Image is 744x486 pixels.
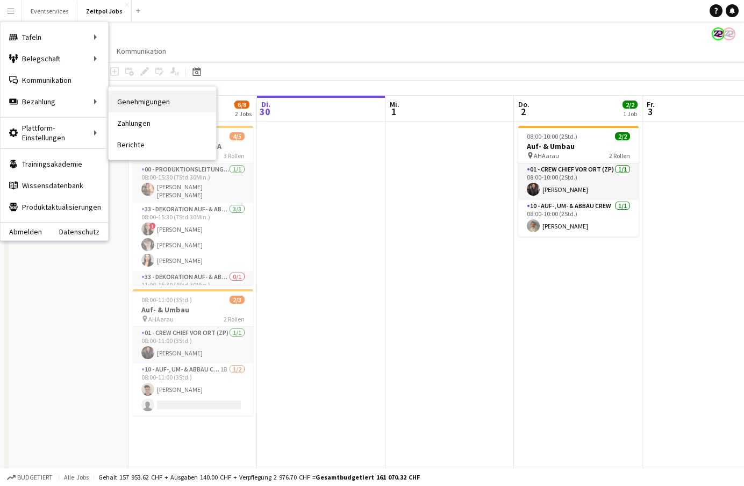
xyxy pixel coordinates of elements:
[133,271,253,308] app-card-role: 33 - Dekoration Auf- & Abbau0/111:00-15:30 (4Std.30Min.)
[230,296,245,304] span: 2/3
[133,163,253,203] app-card-role: 00 - Produktionsleitung vor Ort (ZP)1/108:00-15:30 (7Std.30Min.)[PERSON_NAME] [PERSON_NAME]
[615,132,630,140] span: 2/2
[5,471,54,483] button: Budgetiert
[22,1,77,22] button: Eventservices
[390,99,399,109] span: Mi.
[518,141,639,151] h3: Auf- & Umbau
[1,48,108,69] div: Belegschaft
[149,223,156,229] span: !
[261,99,270,109] span: Di.
[230,132,245,140] span: 4/5
[645,105,655,118] span: 3
[518,163,639,200] app-card-role: 01 - Crew Chief vor Ort (ZP)1/108:00-10:00 (2Std.)[PERSON_NAME]
[518,126,639,237] app-job-card: 08:00-10:00 (2Std.)2/2Auf- & Umbau AHAarau2 Rollen01 - Crew Chief vor Ort (ZP)1/108:00-10:00 (2St...
[647,99,655,109] span: Fr.
[517,105,530,118] span: 2
[518,99,530,109] span: Do.
[722,27,735,40] app-user-avatar: Team Zeitpol
[527,132,577,140] span: 08:00-10:00 (2Std.)
[623,110,637,118] div: 1 Job
[224,152,245,160] span: 3 Rollen
[1,175,108,196] a: Wissensdatenbank
[63,473,89,481] span: Alle Jobs
[534,152,559,160] span: AHAarau
[133,203,253,271] app-card-role: 33 - Dekoration Auf- & Abbau3/308:00-15:30 (7Std.30Min.)![PERSON_NAME][PERSON_NAME][PERSON_NAME]
[133,289,253,416] app-job-card: 08:00-11:00 (3Std.)2/3Auf- & Umbau AHAarau2 Rollen01 - Crew Chief vor Ort (ZP)1/108:00-11:00 (3St...
[609,152,630,160] span: 2 Rollen
[1,69,108,91] a: Kommunikation
[98,473,420,481] div: Gehalt 157 953.62 CHF + Ausgaben 140.00 CHF + Verpflegung 2 976.70 CHF =
[133,327,253,363] app-card-role: 01 - Crew Chief vor Ort (ZP)1/108:00-11:00 (3Std.)[PERSON_NAME]
[235,110,252,118] div: 2 Jobs
[1,196,108,218] a: Produktaktualisierungen
[712,27,725,40] app-user-avatar: Team Zeitpol
[388,105,399,118] span: 1
[316,473,420,481] span: Gesamtbudgetiert 161 070.32 CHF
[1,153,108,175] a: Trainingsakademie
[109,134,216,155] a: Berichte
[109,112,216,134] a: Zahlungen
[518,200,639,237] app-card-role: 10 - Auf-, Um- & Abbau Crew1/108:00-10:00 (2Std.)[PERSON_NAME]
[1,26,108,48] div: Tafeln
[224,315,245,323] span: 2 Rollen
[133,126,253,285] app-job-card: 08:00-15:30 (7Std.30Min.)4/5Abbau Dekoration AHA AHAarau3 Rollen00 - Produktionsleitung vor Ort (...
[260,105,270,118] span: 30
[77,1,132,22] button: Zeitpol Jobs
[133,305,253,315] h3: Auf- & Umbau
[1,227,42,236] a: Abmelden
[133,363,253,416] app-card-role: 10 - Auf-, Um- & Abbau Crew1B1/208:00-11:00 (3Std.)[PERSON_NAME]
[141,296,192,304] span: 08:00-11:00 (3Std.)
[234,101,249,109] span: 6/8
[109,91,216,112] a: Genehmigungen
[112,44,170,58] a: Kommunikation
[17,474,53,481] span: Budgetiert
[59,227,108,236] a: Datenschutz
[1,91,108,112] div: Bezahlung
[148,315,174,323] span: AHAarau
[117,46,166,56] span: Kommunikation
[1,122,108,144] div: Plattform-Einstellungen
[623,101,638,109] span: 2/2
